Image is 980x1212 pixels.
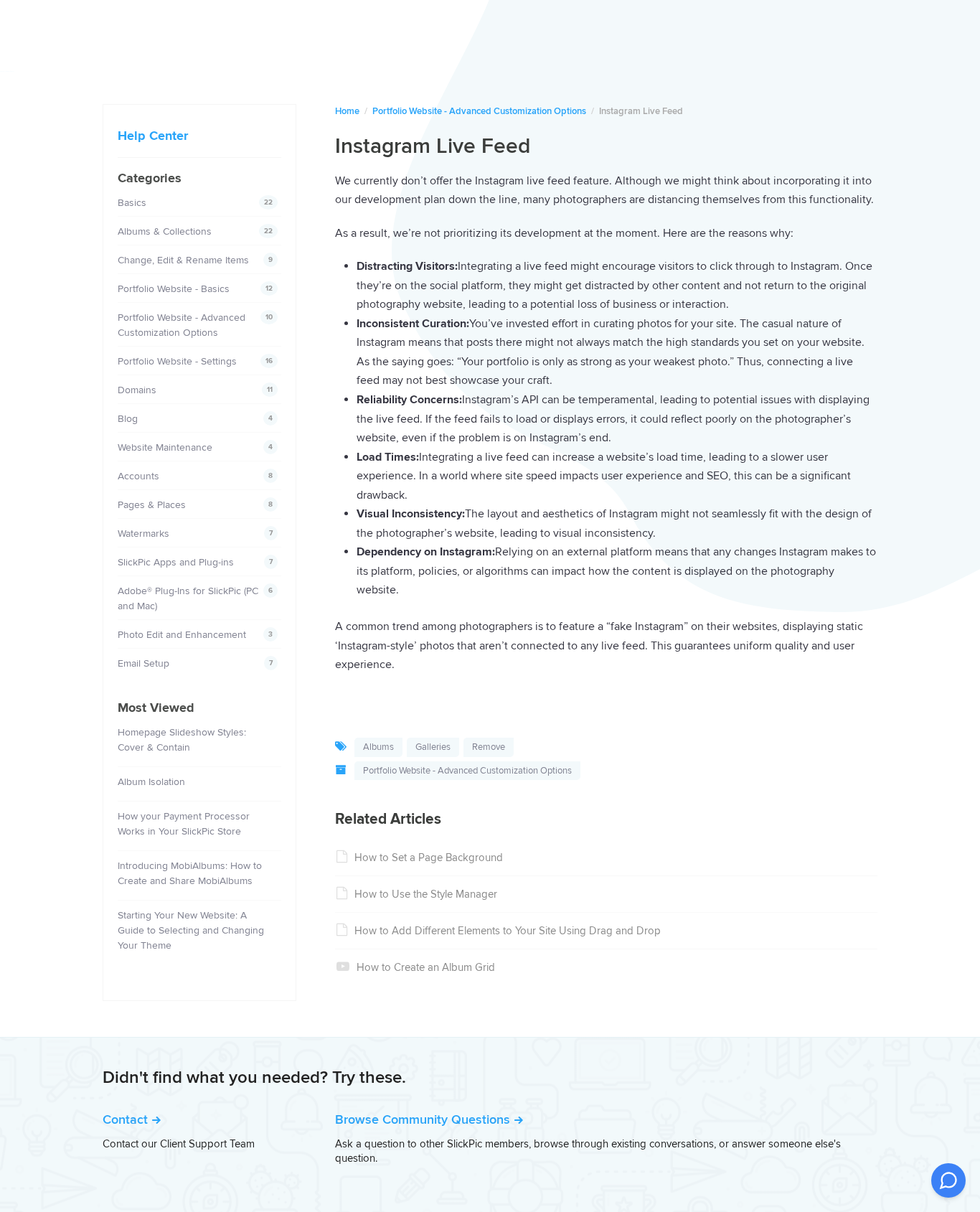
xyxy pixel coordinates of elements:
li: Instagram’s API can be temperamental, leading to potential issues with displaying the live feed. ... [357,390,877,448]
a: albums [354,738,402,757]
span: 4 [263,440,278,454]
a: Portfolio Website - Basics [118,283,230,295]
a: How to Use the Style Manager [335,888,497,901]
a: [PERSON_NAME] [822,1179,877,1188]
li: You’ve invested effort in curating photos for your site. The casual nature of Instagram means tha... [357,314,877,390]
p: As a result, we’re not prioritizing its development at the moment. Here are the reasons why: [335,224,877,243]
span: 8 [263,469,278,483]
a: Home [335,105,359,117]
a: Watermarks [118,527,169,540]
a: How to Set a Page Background [335,851,503,864]
a: Basics [118,197,146,209]
strong: Load Times: [357,450,419,464]
a: Domains [118,384,156,396]
span: 7 [264,656,278,670]
a: Adobe® Plug-Ins for SlickPic (PC and Mac) [118,585,258,612]
span: 10 [260,310,278,324]
a: Website Maintenance [118,441,212,454]
a: Introducing MobiAlbums: How to Create and Share MobiAlbums [118,860,262,887]
a: How to Add Different Elements to Your Site Using Drag and Drop [335,924,661,937]
a: How to Create an Album Grid [335,961,495,974]
a: How your Payment Processor Works in Your SlickPic Store [118,810,250,837]
a: Contact our Client Support Team [103,1137,255,1150]
a: Portfolio Website - Advanced Customization Options [118,311,245,339]
a: Homepage Slideshow Styles: Cover & Contain [118,726,246,753]
a: Portfolio Website - Settings [118,355,237,367]
a: remove [463,738,514,757]
li: Relying on an external platform means that any changes Instagram makes to its platform, policies,... [357,542,877,600]
p: A common trend among photographers is to feature a “fake Instagram” on their websites, displaying... [335,617,877,675]
strong: Inconsistent Curation: [357,316,469,331]
a: Pages & Places [118,499,186,511]
a: Blog [118,413,138,425]
a: Portfolio Website - Advanced Customization Options [372,105,586,117]
a: Accounts [118,470,159,482]
span: / [591,105,594,117]
span: 22 [259,195,278,210]
span: 6 [263,583,278,598]
a: Contact [103,1112,161,1127]
strong: Dependency on Instagram: [357,545,495,559]
a: Change, Edit & Rename Items [118,254,249,266]
a: Photo Edit and Enhancement [118,629,246,641]
span: / [364,105,367,117]
span: 11 [262,382,278,397]
span: 7 [264,555,278,569]
span: 22 [259,224,278,238]
span: 8 [263,497,278,512]
span: 4 [263,411,278,426]
a: Galleries [407,738,459,757]
a: Starting Your New Website: A Guide to Selecting and Changing Your Theme [118,909,264,952]
a: Email Setup [118,657,169,670]
a: Album Isolation [118,776,185,788]
span: 7 [264,526,278,540]
h4: Most Viewed [118,698,281,718]
strong: Distracting Visitors: [357,259,458,273]
strong: Visual Inconsistency: [357,507,465,521]
h1: Instagram Live Feed [335,133,877,160]
li: Integrating a live feed can increase a website’s load time, leading to a slower user experience. ... [357,448,877,505]
h4: Categories [118,169,281,188]
span: 12 [260,281,278,296]
a: Portfolio Website - Advanced Customization Options [354,761,580,781]
strong: Reliability Concerns: [357,393,462,407]
a: Help Center [118,128,188,144]
a: Browse Community Questions [335,1112,523,1127]
a: Albums & Collections [118,225,212,238]
h3: Related Articles [335,810,877,829]
span: Instagram Live Feed [599,105,683,117]
a: SlickPic Apps and Plug-ins [118,556,234,568]
p: We currently don’t offer the Instagram live feed feature. Although we might think about incorpora... [335,172,877,210]
h2: Didn't find what you needed? Try these. [103,1066,877,1089]
li: Integrating a live feed might encourage visitors to click through to Instagram. Once they’re on t... [357,257,877,314]
li: The layout and aesthetics of Instagram might not seamlessly fit with the design of the photograph... [357,504,877,542]
span: 9 [263,253,278,267]
p: Ask a question to other SlickPic members, browse through existing conversations, or answer someon... [335,1137,877,1165]
span: 3 [263,627,278,642]
span: 16 [260,354,278,368]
